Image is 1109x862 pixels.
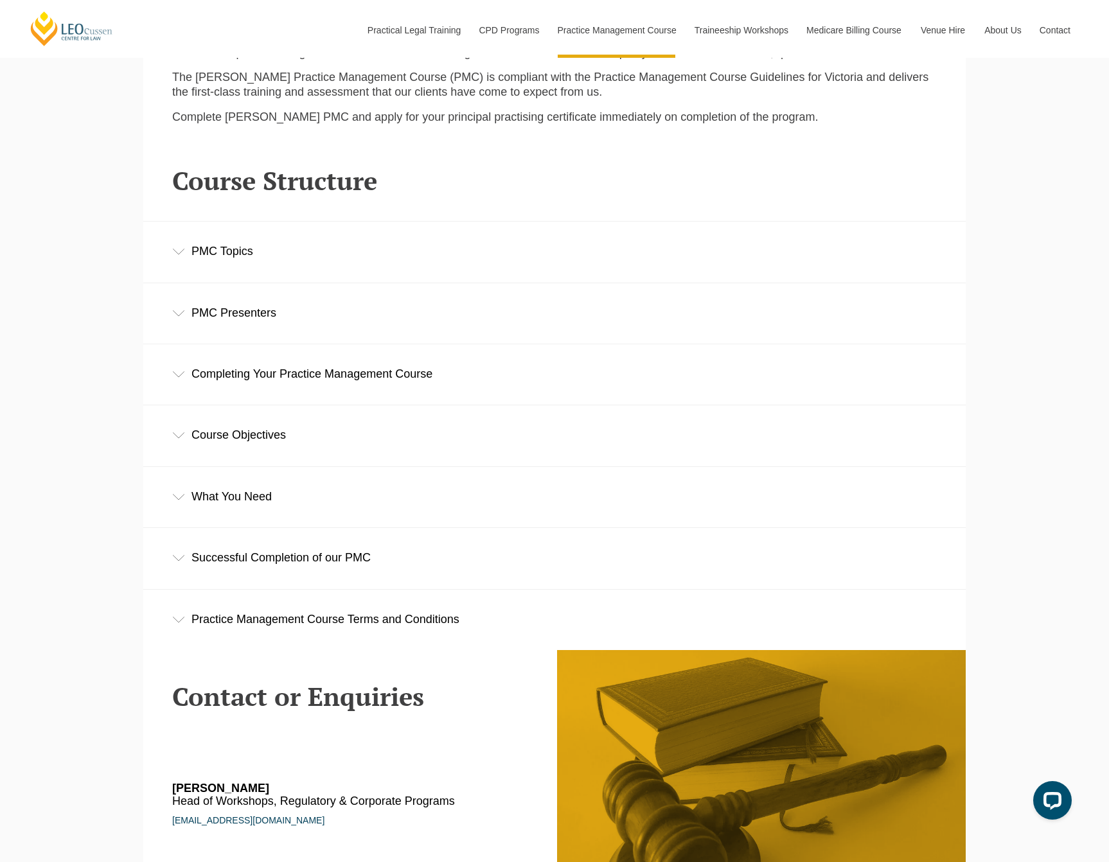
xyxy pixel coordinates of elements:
[911,3,975,58] a: Venue Hire
[172,815,324,825] a: [EMAIL_ADDRESS][DOMAIN_NAME]
[548,3,685,58] a: Practice Management Course
[975,3,1030,58] a: About Us
[143,344,966,404] div: Completing Your Practice Management Course
[1030,3,1080,58] a: Contact
[172,782,269,795] strong: [PERSON_NAME]
[29,10,114,47] a: [PERSON_NAME] Centre for Law
[172,682,545,710] h2: Contact or Enquiries
[172,110,937,125] p: Complete [PERSON_NAME] PMC and apply for your principal practising certificate immediately on com...
[143,590,966,649] div: Practice Management Course Terms and Conditions
[143,528,966,588] div: Successful Completion of our PMC
[143,222,966,281] div: PMC Topics
[797,3,911,58] a: Medicare Billing Course
[1023,776,1077,830] iframe: LiveChat chat widget
[469,3,547,58] a: CPD Programs
[143,467,966,527] div: What You Need
[172,166,937,195] h2: Course Structure
[358,3,470,58] a: Practical Legal Training
[172,70,937,100] p: The [PERSON_NAME] Practice Management Course (PMC) is compliant with the Practice Management Cour...
[143,283,966,343] div: PMC Presenters
[143,405,966,465] div: Course Objectives
[685,3,797,58] a: Traineeship Workshops
[172,782,508,808] h6: Head of Workshops, Regulatory & Corporate Programs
